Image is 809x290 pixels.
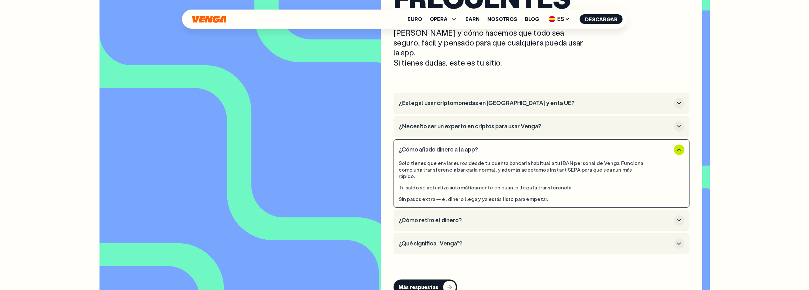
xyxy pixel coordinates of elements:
h3: ¿Cómo añado dinero a la app? [399,146,671,153]
img: flag-es [549,16,555,22]
button: ¿Qué significa “Venga”? [399,238,684,249]
a: Nosotros [487,17,517,22]
span: OPERA [430,15,458,23]
a: Earn [465,17,480,22]
button: ¿Es legal usar criptomonedas en [GEOGRAPHIC_DATA] y en la UE? [399,98,684,109]
button: ¿Cómo añado dinero a la app? [399,145,684,155]
button: ¿Necesito ser un experto en criptos para usar Venga? [399,121,684,132]
h3: ¿Es legal usar criptomonedas en [GEOGRAPHIC_DATA] y en la UE? [399,100,671,107]
svg: Inicio [192,16,227,23]
p: Aquí te explicamos quiénes somos, por qué nace [PERSON_NAME] y cómo hacemos que todo sea seguro, ... [394,18,587,67]
a: Blog [525,17,539,22]
h3: ¿Qué significa “Venga”? [399,240,671,247]
span: ES [547,14,572,24]
div: Tu saldo se actualiza automáticamente en cuanto llega la transferencia. [399,184,648,191]
div: Solo tienes que enviar euros desde tu cuenta bancaria habitual a tu IBAN personal de Venga. Funci... [399,160,648,180]
div: Sin pasos extra — el dinero llega y ya estás listo para empezar. [399,196,648,202]
h3: ¿Cómo retiro el dinero? [399,217,671,224]
button: Descargar [580,14,623,24]
a: Euro [408,17,422,22]
button: ¿Cómo retiro el dinero? [399,215,684,226]
span: OPERA [430,17,448,22]
h3: ¿Necesito ser un experto en criptos para usar Venga? [399,123,671,130]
